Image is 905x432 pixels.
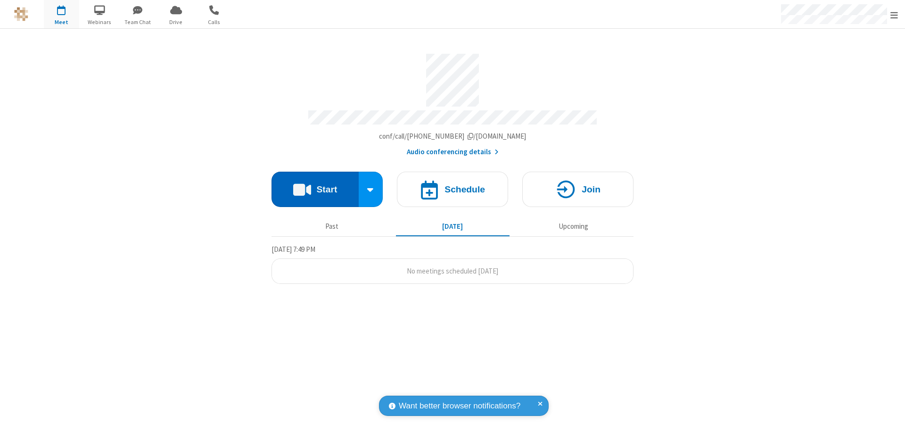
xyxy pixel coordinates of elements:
[82,18,117,26] span: Webinars
[197,18,232,26] span: Calls
[359,172,383,207] div: Start conference options
[120,18,156,26] span: Team Chat
[517,217,630,235] button: Upcoming
[379,132,527,141] span: Copy my meeting room link
[271,244,633,284] section: Today's Meetings
[399,400,520,412] span: Want better browser notifications?
[397,172,508,207] button: Schedule
[271,245,315,254] span: [DATE] 7:49 PM
[396,217,510,235] button: [DATE]
[275,217,389,235] button: Past
[407,266,498,275] span: No meetings scheduled [DATE]
[158,18,194,26] span: Drive
[582,185,601,194] h4: Join
[44,18,79,26] span: Meet
[881,407,898,425] iframe: Chat
[407,147,499,158] button: Audio conferencing details
[522,172,633,207] button: Join
[444,185,485,194] h4: Schedule
[14,7,28,21] img: QA Selenium DO NOT DELETE OR CHANGE
[271,172,359,207] button: Start
[271,47,633,158] section: Account details
[316,185,337,194] h4: Start
[379,131,527,142] button: Copy my meeting room linkCopy my meeting room link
